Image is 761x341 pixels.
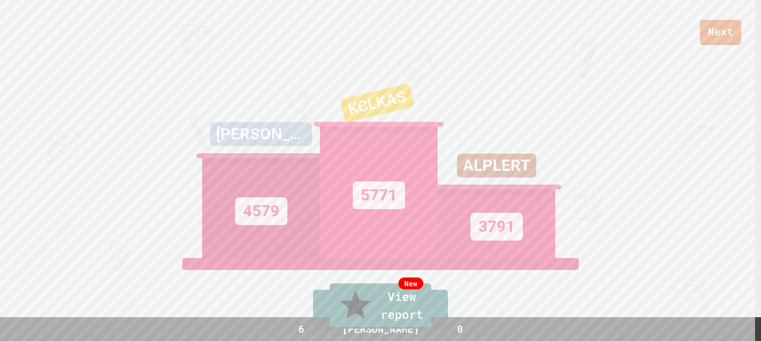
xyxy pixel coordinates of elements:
[235,197,287,225] div: 4579
[398,277,423,289] div: New
[470,213,523,241] div: 3791
[330,283,431,329] a: View report
[353,181,405,209] div: 5771
[700,20,741,45] a: Next
[340,83,415,123] div: KCLKAS
[457,154,536,177] div: ALPLERT
[210,122,312,146] div: [PERSON_NAME]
